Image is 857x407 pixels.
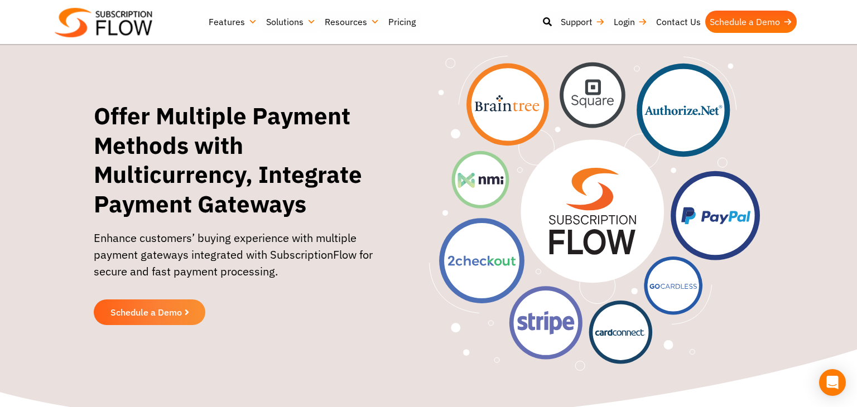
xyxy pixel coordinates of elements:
[384,11,420,33] a: Pricing
[320,11,384,33] a: Resources
[429,56,760,371] img: Offer Multiple Payment Methods with Multicurrency, Integrate Payment Gateways
[556,11,609,33] a: Support
[819,369,846,396] div: Open Intercom Messenger
[705,11,797,33] a: Schedule a Demo
[652,11,705,33] a: Contact Us
[204,11,262,33] a: Features
[609,11,652,33] a: Login
[94,230,398,291] p: Enhance customers’ buying experience with multiple payment gateways integrated with SubscriptionF...
[262,11,320,33] a: Solutions
[94,101,398,219] h1: Offer Multiple Payment Methods with Multicurrency, Integrate Payment Gateways
[110,308,182,317] span: Schedule a Demo
[94,299,205,325] a: Schedule a Demo
[55,8,152,37] img: Subscriptionflow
